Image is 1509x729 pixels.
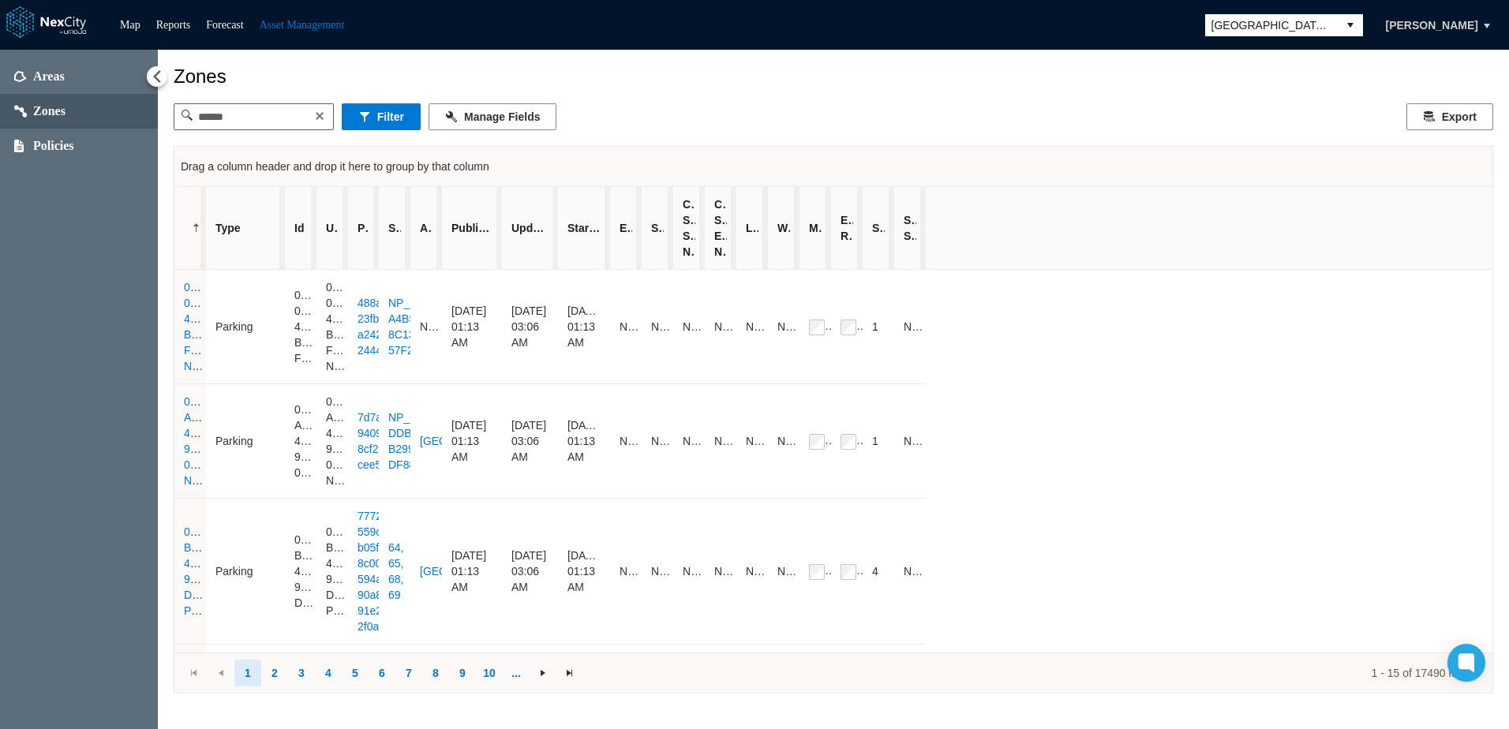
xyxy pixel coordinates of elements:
a: 7d7a90c8-9409-40b4-8cf2-cee5f59a2961 [358,409,428,473]
button: Filter [342,103,421,130]
td: N/A [768,270,799,384]
img: policies.svg [14,140,24,152]
a: undefined 3 [288,660,315,686]
td: N/A [736,499,768,645]
td: N/A [673,270,705,384]
span: Start Date [567,220,601,236]
td: N/A [736,270,768,384]
div: 1 - 15 of 17490 items [594,665,1475,681]
a: ... [503,660,530,686]
span: Policies [358,220,369,236]
span: [GEOGRAPHIC_DATA][PERSON_NAME] [1211,17,1331,33]
td: N/A [768,499,799,645]
td: N/A [705,499,736,645]
span: Entire Roadway [841,212,853,244]
a: undefined 5 [342,660,369,686]
td: N/A [768,384,799,499]
span: Street Name [651,220,664,236]
td: 1 [863,270,894,384]
span: Width [777,220,790,236]
td: N/A [610,499,642,645]
a: undefined 10 [476,660,503,686]
span: Published [451,220,492,236]
span: Area [420,220,432,236]
td: 018ACE56-A1E2-4FB8-9F57-0E938AEC63F2 [285,384,316,499]
td: 015B2493-0979-4785-B210-F01947981A49 [285,270,316,384]
td: 018ACE56-A1E2-4FB8-9F57-0E938AEC63F2 NSZ [316,384,348,499]
td: [DATE] 03:06 AM [502,270,558,384]
td: N/A [673,499,705,645]
td: 4 [863,499,894,645]
button: [PERSON_NAME] [1369,12,1495,39]
span: , [401,541,404,554]
span: , [401,573,404,585]
button: Export [1406,103,1493,130]
a: [GEOGRAPHIC_DATA] [420,563,535,579]
td: [DATE] 01:13 AM [558,270,610,384]
td: [DATE] 01:13 AM [442,384,502,499]
span: Length [746,220,758,236]
a: NP_0ABA4AF6-DDBA-4E90-B299-DF882BD0A1C0 [388,409,470,473]
td: Parking [206,499,285,645]
td: 01D88B54-B88D-4598-9ED3-D63878C31387 PZ [316,499,348,645]
a: undefined 7 [395,660,422,686]
span: Space Count [872,220,885,236]
td: 1 [863,384,894,499]
td: N/A [410,270,442,384]
a: 015B2493-0979-4785-B210-F01947981A49 NPZ [184,281,260,372]
td: 015B2493-0979-4785-B210-F01947981A49 NPZ [316,270,348,384]
td: N/A [610,270,642,384]
span: Areas [33,69,65,84]
a: Go to the next page [530,660,556,686]
span: User Zone Id [326,220,339,236]
a: undefined 2 [261,660,288,686]
a: Asset Management [260,19,345,31]
a: 69 [388,587,401,603]
span: [PERSON_NAME] [1386,17,1478,33]
td: 01D88B54-B88D-4598-9ED3-D63878C31387 [285,499,316,645]
td: [DATE] 01:13 AM [558,384,610,499]
span: Cross Street Start Name [683,196,695,260]
a: Map [120,19,140,31]
a: Reports [156,19,191,31]
td: [DATE] 03:06 AM [502,499,558,645]
span: Export [1442,109,1477,125]
span: Type [215,220,241,236]
a: Forecast [206,19,243,31]
a: Go to the last page [556,660,583,686]
span: Id [294,220,304,236]
a: 488ab144-23fb-441f-a242-2444e78b2f08 [358,295,429,358]
a: undefined 9 [449,660,476,686]
td: [DATE] 01:13 AM [442,270,502,384]
td: Parking [206,270,285,384]
img: areas.svg [14,71,27,82]
td: N/A [705,270,736,384]
span: Filter [377,109,404,125]
td: N/A [673,384,705,499]
span: End Date [620,220,632,236]
span: Zones [33,103,66,119]
a: 594a9d57-90a8-4d05-91e2-2f0a1c500bef [358,571,425,634]
a: undefined 4 [315,660,342,686]
a: undefined 1 [234,660,261,686]
button: select [1338,14,1363,36]
td: N/A [894,384,926,499]
td: Parking [206,384,285,499]
td: N/A [894,270,926,384]
span: , [401,557,404,570]
a: 77723455-559c-480a-b05f-8c00e02c606f [358,508,427,571]
img: zones.svg [14,105,27,118]
a: 64, [388,540,403,555]
span: Street Side [904,212,916,244]
a: NP_7E7BB2B8-A4B5-4E29-8C13-57F245DC3EE8 [388,295,469,358]
a: undefined 6 [369,660,395,686]
td: [DATE] 03:06 AM [502,384,558,499]
td: [DATE] 01:13 AM [442,499,502,645]
span: Policies [33,138,74,154]
span: Median [809,220,822,236]
a: undefined 8 [422,660,449,686]
a: 68, [388,571,403,587]
div: Zones [174,65,1493,88]
a: 018ACE56-A1E2-4FB8-9F57-0E938AEC63F2 NSZ [184,395,264,487]
span: Spaces [388,220,401,236]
